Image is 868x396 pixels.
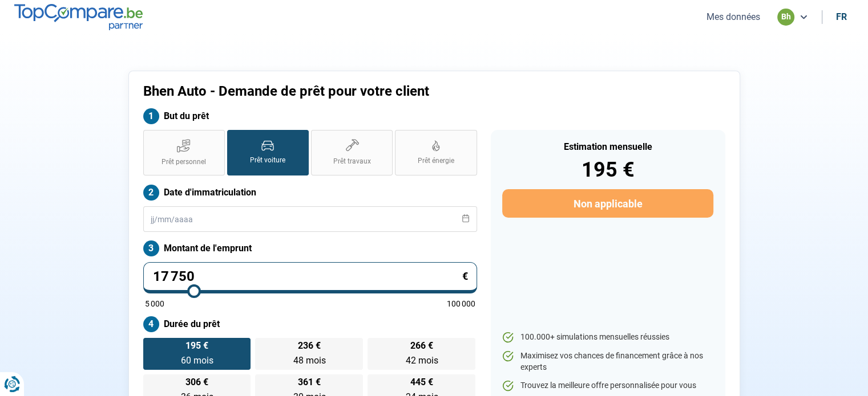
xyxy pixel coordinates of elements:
[447,300,475,308] span: 100 000
[502,142,713,152] div: Estimation mensuelle
[293,355,325,366] span: 48 mois
[502,332,713,343] li: 100.000+ simulations mensuelles réussies
[180,355,213,366] span: 60 mois
[162,157,206,167] span: Prêt personnel
[836,11,847,22] div: fr
[298,341,321,350] span: 236 €
[405,355,438,366] span: 42 mois
[14,4,143,30] img: TopCompare.be
[410,341,433,350] span: 266 €
[333,157,371,166] span: Prêt travaux
[298,378,321,387] span: 361 €
[143,240,477,256] label: Montant de l'emprunt
[410,378,433,387] span: 445 €
[145,300,164,308] span: 5 000
[185,341,208,350] span: 195 €
[143,108,477,124] label: But du prêt
[502,350,713,373] li: Maximisez vos chances de financement grâce à nos experts
[462,271,468,281] span: €
[502,160,713,180] div: 195 €
[777,9,794,26] div: bh
[418,156,454,166] span: Prêt énergie
[502,189,713,218] button: Non applicable
[143,316,477,332] label: Durée du prêt
[185,378,208,387] span: 306 €
[250,156,285,165] span: Prêt voiture
[502,380,713,391] li: Trouvez la meilleure offre personnalisée pour vous
[143,83,576,100] h1: Bhen Auto - Demande de prêt pour votre client
[143,185,477,201] label: Date d'immatriculation
[143,206,477,232] input: jj/mm/aaaa
[703,11,764,23] button: Mes données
